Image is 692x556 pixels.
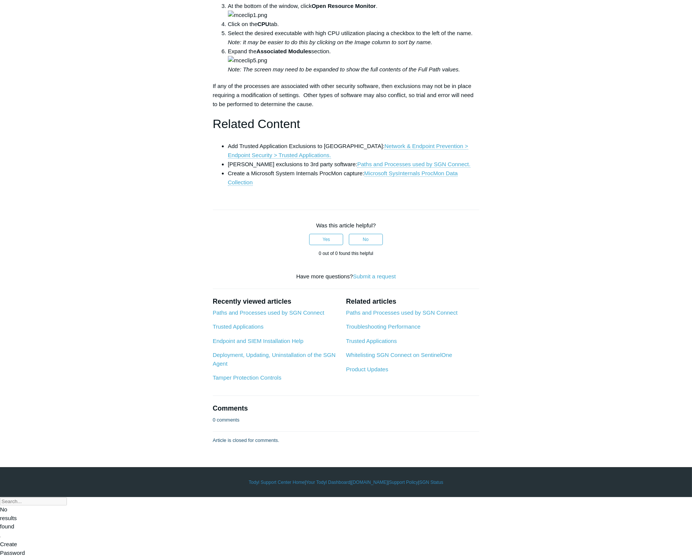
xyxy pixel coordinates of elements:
[213,403,480,414] h2: Comments
[228,143,468,159] a: Network & Endpoint Prevention > Endpoint Security > Trusted Applications.
[228,20,480,29] li: Click on the tab.
[306,479,350,486] a: Your Todyl Dashboard
[213,82,480,109] p: If any of the processes are associated with other security software, then exclusions may not be i...
[127,479,565,486] div: | | | |
[228,39,432,45] em: Note: It may be easier to do this by clicking on the Image column to sort by name.
[249,479,305,486] a: Todyl Support Center Home
[389,479,418,486] a: Support Policy
[319,251,373,256] span: 0 out of 0 found this helpful
[213,416,240,424] p: 0 comments
[257,21,269,27] strong: CPU
[228,160,480,169] li: [PERSON_NAME] exclusions to 3rd party software:
[213,338,303,344] a: Endpoint and SIEM Installation Help
[213,114,480,134] h1: Related Content
[213,297,339,307] h2: Recently viewed articles
[316,222,376,229] span: Was this article helpful?
[349,234,383,245] button: This article was not helpful
[357,161,470,168] a: Paths and Processes used by SGN Connect.
[311,3,376,9] strong: Open Resource Monitor
[228,2,480,20] li: At the bottom of the window, click .
[346,338,397,344] a: Trusted Applications
[346,366,388,372] a: Product Updates
[353,273,396,280] a: Submit a request
[309,234,343,245] button: This article was helpful
[213,352,336,367] a: Deployment, Updating, Uninstallation of the SGN Agent
[346,323,420,330] a: Troubleshooting Performance
[228,56,267,65] img: mceclip5.png
[346,352,452,358] a: Whitelisting SGN Connect on SentinelOne
[213,374,282,381] a: Tamper Protection Controls
[228,142,480,160] li: Add Trusted Application Exclusions to [GEOGRAPHIC_DATA]:
[346,297,479,307] h2: Related articles
[228,66,460,73] em: Note: The screen may need to be expanded to show the full contents of the Full Path values.
[228,47,480,74] li: Expand the section.
[346,309,457,316] a: Paths and Processes used by SGN Connect
[351,479,388,486] a: [DOMAIN_NAME]
[213,437,279,444] p: Article is closed for comments.
[213,323,264,330] a: Trusted Applications
[213,309,324,316] a: Paths and Processes used by SGN Connect
[228,169,480,187] li: Create a Microsoft System Internals ProcMon capture:
[228,29,480,47] li: Select the desired executable with high CPU utilization placing a checkbox to the left of the name.
[257,48,311,54] strong: Associated Modules
[420,479,443,486] a: SGN Status
[228,11,267,20] img: mceclip1.png
[213,272,480,281] div: Have more questions?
